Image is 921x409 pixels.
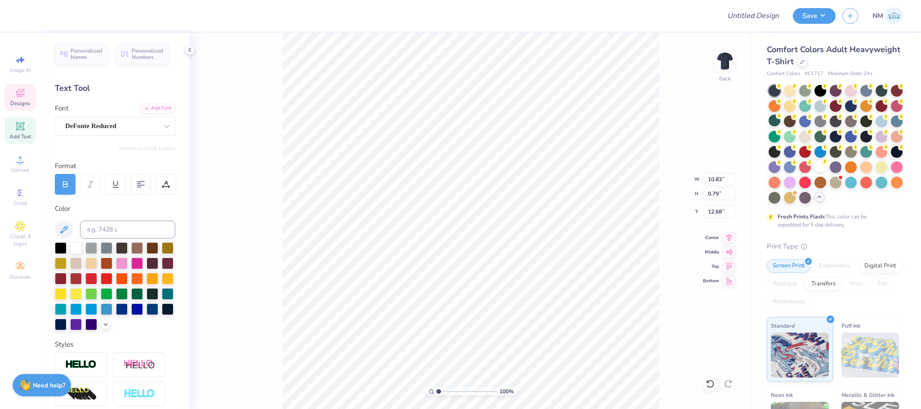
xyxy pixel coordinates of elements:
[65,360,97,370] img: Stroke
[805,277,841,291] div: Transfers
[10,67,31,74] span: Image AI
[55,103,68,114] label: Font
[778,213,888,229] div: This color can be expedited for 5 day delivery.
[844,277,869,291] div: Vinyl
[767,44,900,67] span: Comfort Colors Adult Heavyweight T-Shirt
[841,321,860,330] span: Puff Ink
[4,233,36,247] span: Clipart & logos
[767,295,810,309] div: Rhinestones
[771,321,795,330] span: Standard
[703,235,719,241] span: Center
[841,333,899,378] img: Puff Ink
[859,259,902,273] div: Digital Print
[828,70,873,78] span: Minimum Order: 24 +
[33,381,65,390] strong: Need help?
[720,7,786,25] input: Untitled Design
[55,161,176,171] div: Format
[124,389,155,399] img: Negative Space
[9,273,31,280] span: Decorate
[132,48,164,60] span: Personalized Numbers
[767,259,810,273] div: Screen Print
[13,200,27,207] span: Greek
[767,241,903,252] div: Print Type
[767,70,800,78] span: Comfort Colors
[841,390,894,400] span: Metallic & Glitter Ink
[499,387,514,396] span: 100 %
[767,277,803,291] div: Applique
[813,259,856,273] div: Embroidery
[703,263,719,270] span: Top
[9,133,31,140] span: Add Text
[11,166,29,173] span: Upload
[805,70,823,78] span: # C1717
[65,387,97,401] img: 3d Illusion
[80,221,175,239] input: e.g. 7428 c
[778,213,825,220] strong: Fresh Prints Flash:
[119,145,175,152] button: Switch to Greek Letters
[771,333,829,378] img: Standard
[124,359,155,370] img: Shadow
[140,103,175,114] div: Add Font
[872,277,893,291] div: Foil
[872,7,903,25] a: NM
[55,204,175,214] div: Color
[771,390,793,400] span: Neon Ink
[872,11,883,21] span: NM
[55,339,175,350] div: Styles
[55,82,175,94] div: Text Tool
[719,75,731,83] div: Back
[716,52,734,70] img: Back
[703,278,719,284] span: Bottom
[10,100,30,107] span: Designs
[885,7,903,25] img: Naina Mehta
[703,249,719,255] span: Middle
[71,48,102,60] span: Personalized Names
[793,8,836,24] button: Save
